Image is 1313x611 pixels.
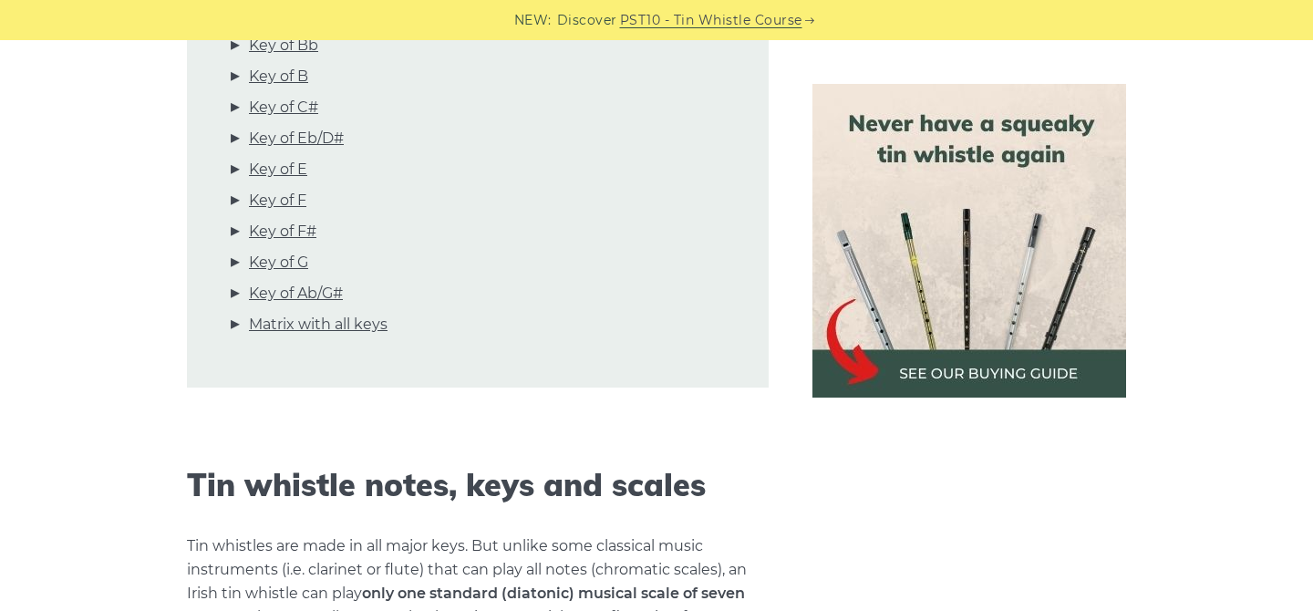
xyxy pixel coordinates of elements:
a: Key of Eb/D# [249,127,344,150]
a: Matrix with all keys [249,313,388,337]
img: tin whistle buying guide [812,84,1126,398]
a: Key of G [249,251,308,274]
a: Key of F# [249,220,316,243]
a: Key of F [249,189,306,212]
a: Key of Bb [249,34,318,57]
a: Key of Ab/G# [249,282,343,305]
a: PST10 - Tin Whistle Course [620,10,802,31]
a: Key of B [249,65,308,88]
span: Discover [557,10,617,31]
span: NEW: [514,10,552,31]
a: Key of E [249,158,307,181]
h2: Tin whistle notes, keys and scales [187,467,769,504]
a: Key of C# [249,96,318,119]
